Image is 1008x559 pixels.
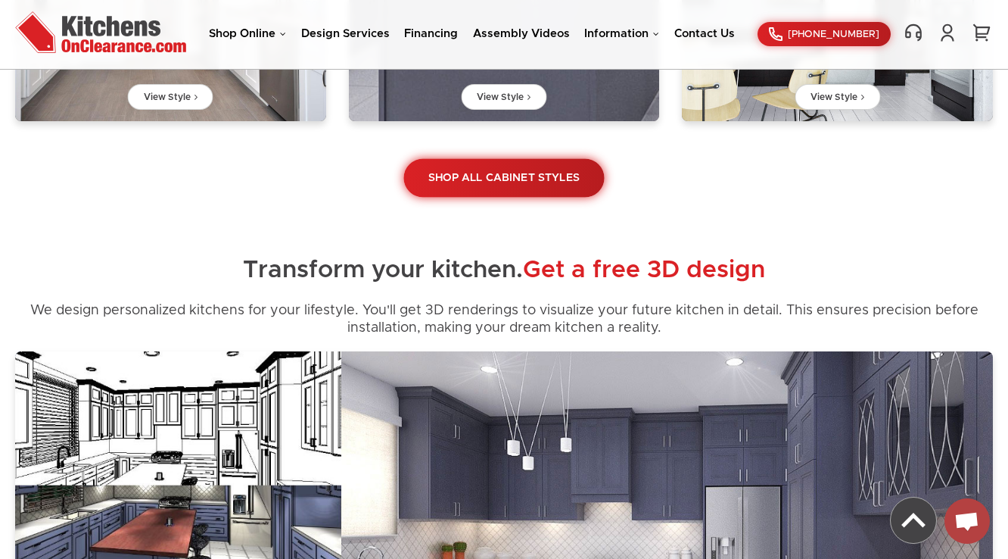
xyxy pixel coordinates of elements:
a: Shop Online [209,28,286,39]
p: We design personalized kitchens for your lifestyle. You'll get 3D renderings to visualize your fu... [15,302,993,336]
a: [PHONE_NUMBER] [758,22,891,46]
a: Assembly Videos [473,28,570,39]
a: View Style [128,84,213,110]
a: Design Services [301,28,390,39]
div: Open chat [944,498,990,544]
h2: Transform your kitchen. [15,258,993,284]
a: Contact Us [674,28,735,39]
a: Information [584,28,659,39]
span: Get a free 3D design [523,258,765,283]
a: View Style [795,84,880,110]
img: Kitchens On Clearance [15,11,186,53]
a: Shop All Cabinet Styles [403,158,604,197]
a: Financing [404,28,458,39]
a: View Style [461,84,546,110]
span: [PHONE_NUMBER] [788,30,879,39]
img: Back to top [891,498,936,543]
